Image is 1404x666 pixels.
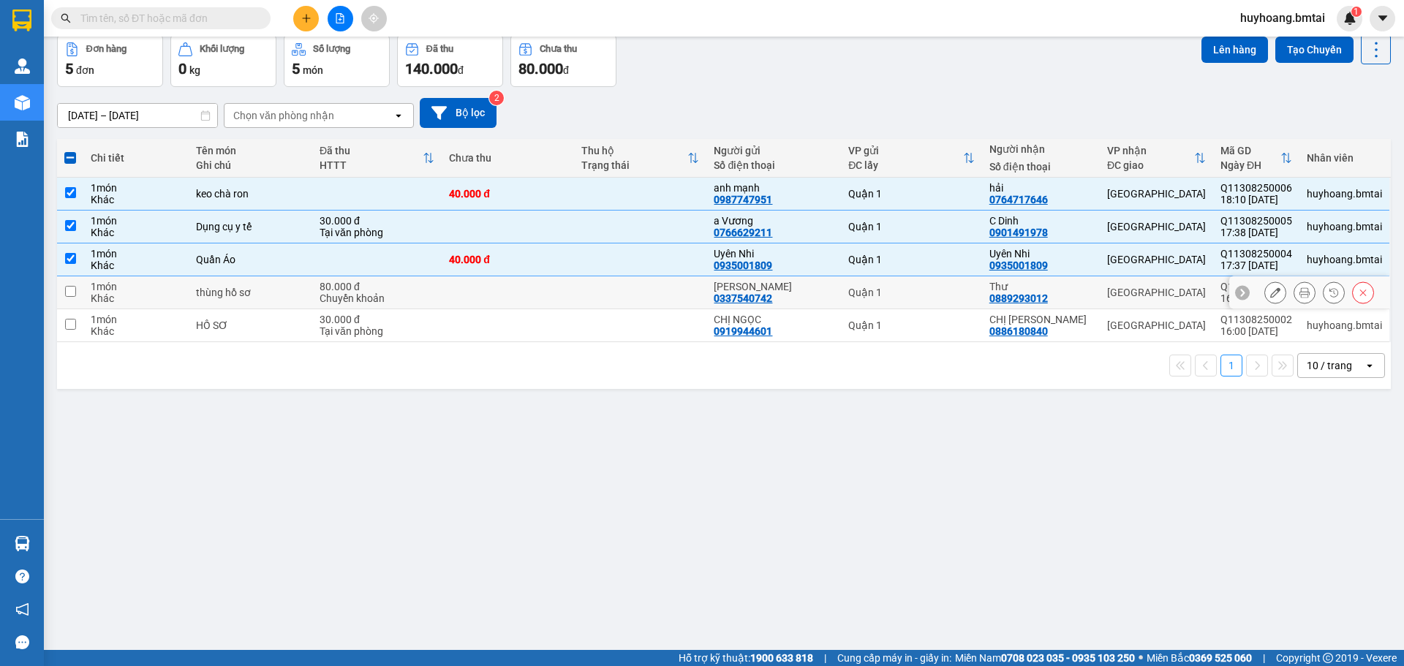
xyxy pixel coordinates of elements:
[449,254,567,265] div: 40.000 đ
[714,292,772,304] div: 0337540742
[1220,292,1292,304] div: 16:04 [DATE]
[15,132,30,147] img: solution-icon
[841,139,982,178] th: Toggle SortBy
[7,7,212,35] li: Bình Minh Tải
[91,325,181,337] div: Khác
[714,314,834,325] div: CHỊ NGỌC
[1307,358,1352,373] div: 10 / trang
[58,104,217,127] input: Select a date range.
[1364,360,1375,371] svg: open
[196,287,306,298] div: thùng hồ sơ
[989,161,1092,173] div: Số điện thoại
[581,145,687,156] div: Thu hộ
[15,536,30,551] img: warehouse-icon
[714,260,772,271] div: 0935001809
[61,13,71,23] span: search
[91,281,181,292] div: 1 món
[292,60,300,77] span: 5
[1220,182,1292,194] div: Q11308250006
[15,569,29,583] span: question-circle
[101,62,195,110] li: VP [GEOGRAPHIC_DATA]
[196,254,306,265] div: Quần Áo
[1351,7,1362,17] sup: 1
[91,260,181,271] div: Khác
[989,281,1092,292] div: Thư
[1220,227,1292,238] div: 17:38 [DATE]
[989,143,1092,155] div: Người nhận
[1139,655,1143,661] span: ⚪️
[449,188,567,200] div: 40.000 đ
[86,44,127,54] div: Đơn hàng
[15,635,29,649] span: message
[91,314,181,325] div: 1 món
[65,60,73,77] span: 5
[12,10,31,31] img: logo-vxr
[679,650,813,666] span: Hỗ trợ kỹ thuật:
[80,10,253,26] input: Tìm tên, số ĐT hoặc mã đơn
[1263,650,1265,666] span: |
[7,7,58,58] img: logo.jpg
[848,319,975,331] div: Quận 1
[1307,254,1382,265] div: huyhoang.bmtai
[57,34,163,87] button: Đơn hàng5đơn
[196,319,306,331] div: HỒ SƠ
[335,13,345,23] span: file-add
[1220,145,1280,156] div: Mã GD
[1220,355,1242,376] button: 1
[170,34,276,87] button: Khối lượng0kg
[1201,37,1268,63] button: Lên hàng
[518,60,563,77] span: 80.000
[1001,652,1135,664] strong: 0708 023 035 - 0935 103 250
[284,34,390,87] button: Số lượng5món
[989,248,1092,260] div: Uyên Nhi
[581,159,687,171] div: Trạng thái
[848,145,963,156] div: VP gửi
[1307,188,1382,200] div: huyhoang.bmtai
[1220,281,1292,292] div: Q11308250003
[955,650,1135,666] span: Miền Nam
[540,44,577,54] div: Chưa thu
[714,159,834,171] div: Số điện thoại
[320,159,423,171] div: HTTT
[989,215,1092,227] div: C Dinh
[563,64,569,76] span: đ
[178,60,186,77] span: 0
[320,292,434,304] div: Chuyển khoản
[989,260,1048,271] div: 0935001809
[320,145,423,156] div: Đã thu
[1107,319,1206,331] div: [GEOGRAPHIC_DATA]
[1275,37,1354,63] button: Tạo Chuyến
[1220,159,1280,171] div: Ngày ĐH
[848,221,975,232] div: Quận 1
[714,145,834,156] div: Người gửi
[196,221,306,232] div: Dụng cụ y tế
[196,145,306,156] div: Tên món
[837,650,951,666] span: Cung cấp máy in - giấy in:
[1376,12,1389,25] span: caret-down
[405,60,458,77] span: 140.000
[189,64,200,76] span: kg
[301,13,312,23] span: plus
[1220,248,1292,260] div: Q11308250004
[1107,145,1194,156] div: VP nhận
[313,44,350,54] div: Số lượng
[1220,325,1292,337] div: 16:00 [DATE]
[848,159,963,171] div: ĐC lấy
[1213,139,1299,178] th: Toggle SortBy
[91,194,181,205] div: Khác
[320,314,434,325] div: 30.000 đ
[1107,287,1206,298] div: [GEOGRAPHIC_DATA]
[233,108,334,123] div: Chọn văn phòng nhận
[848,188,975,200] div: Quận 1
[714,227,772,238] div: 0766629211
[91,152,181,164] div: Chi tiết
[714,215,834,227] div: a Vương
[91,182,181,194] div: 1 món
[1107,159,1194,171] div: ĐC giao
[989,325,1048,337] div: 0886180840
[91,292,181,304] div: Khác
[824,650,826,666] span: |
[1147,650,1252,666] span: Miền Bắc
[1100,139,1213,178] th: Toggle SortBy
[91,215,181,227] div: 1 món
